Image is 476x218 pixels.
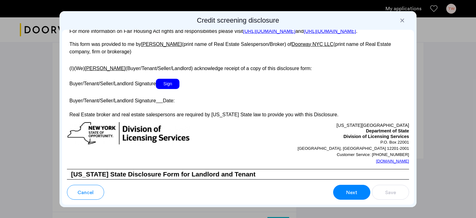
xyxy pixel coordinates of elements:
u: [PERSON_NAME] [141,42,182,47]
u: Doorway NYC LLC [292,42,333,47]
p: Buyer/Tenant/Seller/Landlord Signature Date: [67,96,409,105]
span: Save [385,189,396,196]
button: button [333,185,370,200]
p: P.O. Box 22001 [238,139,409,145]
p: Division of Licensing Services [238,134,409,140]
h2: Credit screening disclosure [62,16,414,25]
span: Cancel [77,189,94,196]
span: Sign [156,79,179,89]
p: Real Estate broker and real estate salespersons are required by [US_STATE] State law to provide y... [67,111,409,118]
p: Department of State [238,128,409,134]
a: [URL][DOMAIN_NAME] [243,29,295,34]
p: For more information on Fair Housing Act rights and responsibilities please visit and . [67,29,409,34]
p: [US_STATE][GEOGRAPHIC_DATA] [238,122,409,128]
a: [URL][DOMAIN_NAME] [304,29,356,34]
p: Customer Service: [PHONE_NUMBER] [238,152,409,158]
h3: [US_STATE] State Disclosure Form for Landlord and Tenant [67,169,409,180]
p: This form was provided to me by (print name of Real Estate Salesperson/Broker) of (print name of ... [67,41,409,56]
span: Next [346,189,357,196]
p: (I)(We) (Buyer/Tenant/Seller/Landlord) acknowledge receipt of a copy of this disclosure form: [67,62,409,72]
button: button [372,185,409,200]
u: [PERSON_NAME] [85,66,126,71]
a: [DOMAIN_NAME] [376,158,409,164]
p: [GEOGRAPHIC_DATA], [GEOGRAPHIC_DATA] 12201-2001 [238,145,409,152]
img: new-york-logo.png [67,122,190,145]
button: button [67,185,104,200]
span: Buyer/Tenant/Seller/Landlord Signature [69,81,156,86]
